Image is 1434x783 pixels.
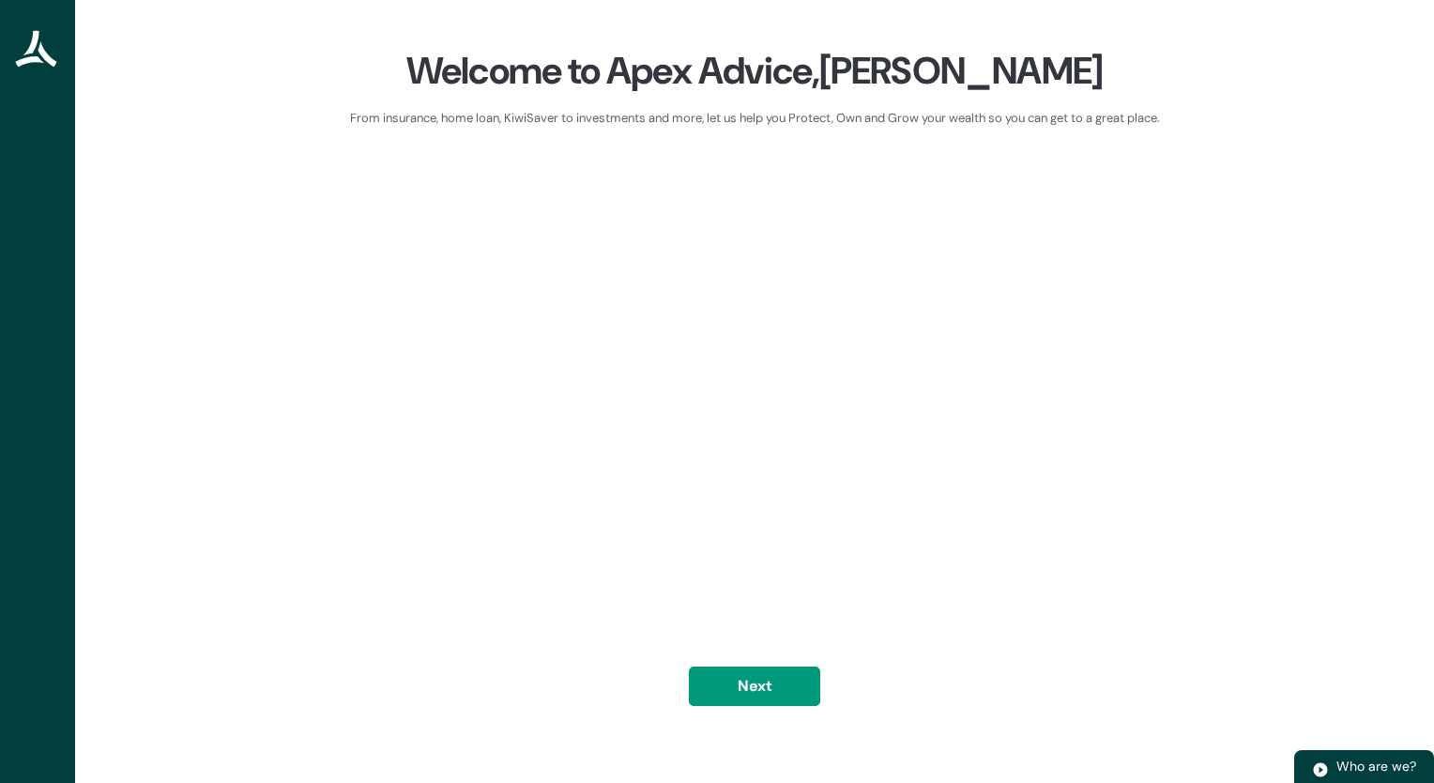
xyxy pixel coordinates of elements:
button: Next [689,667,820,706]
span: Who are we? [1336,758,1416,775]
img: play.svg [1312,761,1329,778]
div: Welcome to Apex Advice, [PERSON_NAME] [350,47,1160,94]
div: From insurance, home loan, KiwiSaver to investments and more, let us help you Protect, Own and Gr... [350,109,1160,128]
img: Apex Advice Group [15,30,59,68]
